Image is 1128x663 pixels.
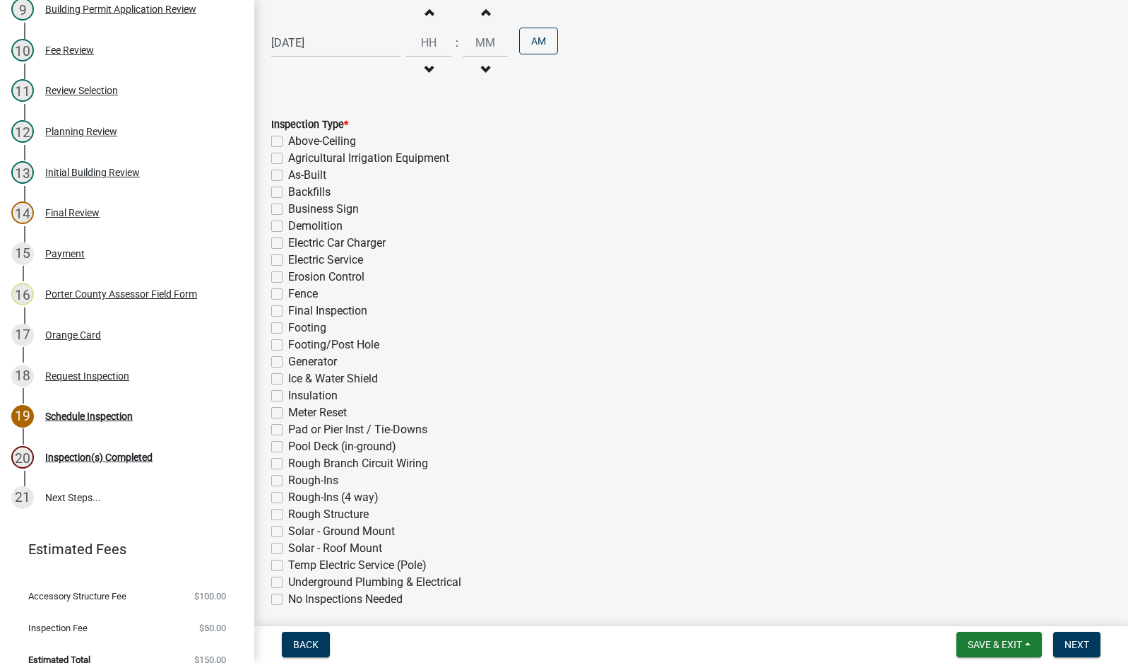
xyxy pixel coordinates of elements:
div: 16 [11,283,34,305]
div: 19 [11,405,34,428]
div: Porter County Assessor Field Form [45,289,197,299]
label: Solar - Roof Mount [288,540,382,557]
label: Above-Ceiling [288,133,356,150]
label: Meter Reset [288,404,347,421]
div: 15 [11,242,34,265]
div: Final Review [45,208,100,218]
label: Final Inspection [288,303,367,319]
label: Rough-Ins [288,472,338,489]
div: : [451,35,463,52]
label: Rough Branch Circuit Wiring [288,455,428,472]
div: 10 [11,39,34,61]
span: $50.00 [199,623,226,633]
label: Electric Car Charger [288,235,386,252]
div: 20 [11,446,34,469]
span: Save & Exit [968,639,1022,650]
span: $100.00 [194,592,226,601]
div: Initial Building Review [45,168,140,177]
button: Save & Exit [956,632,1042,657]
label: Backfills [288,184,331,201]
div: Inspection(s) Completed [45,452,153,462]
input: Minutes [463,28,508,57]
label: Rough-Ins (4 way) [288,489,379,506]
label: Footing/Post Hole [288,336,379,353]
div: Request Inspection [45,371,129,381]
div: Fee Review [45,45,94,55]
div: Review Selection [45,86,118,95]
label: Agricultural Irrigation Equipment [288,150,449,167]
label: Ice & Water Shield [288,370,378,387]
div: Planning Review [45,127,117,136]
label: Solar - Ground Mount [288,523,395,540]
label: Rough Structure [288,506,369,523]
div: 18 [11,365,34,387]
span: Inspection Fee [28,623,88,633]
div: Orange Card [45,330,101,340]
label: Electric Service [288,252,363,269]
label: Erosion Control [288,269,364,286]
label: Temp Electric Service (Pole) [288,557,427,574]
input: Hours [406,28,451,57]
span: Accessory Structure Fee [28,592,126,601]
label: Demolition [288,218,343,235]
button: AM [519,28,558,54]
label: Pool Deck (in-ground) [288,438,396,455]
label: Business Sign [288,201,359,218]
div: 17 [11,324,34,346]
label: Generator [288,353,337,370]
div: 14 [11,201,34,224]
label: Inspection Type [271,120,348,130]
button: Back [282,632,330,657]
label: No Inspections Needed [288,591,403,608]
div: 21 [11,486,34,509]
label: Pad or Pier Inst / Tie-Downs [288,421,427,438]
a: Estimated Fees [11,535,232,563]
div: 13 [11,161,34,184]
label: Footing [288,319,326,336]
div: Payment [45,249,85,259]
div: Schedule Inspection [45,411,133,421]
span: Next [1064,639,1089,650]
label: Underground Plumbing & Electrical [288,574,461,591]
div: Building Permit Application Review [45,4,196,14]
input: mm/dd/yyyy [271,28,400,57]
label: As-Built [288,167,326,184]
div: 11 [11,79,34,102]
label: Insulation [288,387,338,404]
button: Next [1053,632,1100,657]
label: Fence [288,286,318,303]
span: Back [293,639,319,650]
div: 12 [11,120,34,143]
